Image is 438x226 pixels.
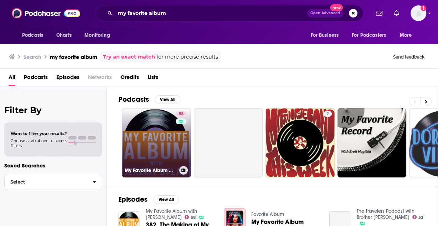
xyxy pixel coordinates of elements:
[357,208,414,220] a: The Travelers Podcast with Brother Ali
[4,105,102,115] h2: Filter By
[56,30,72,40] span: Charts
[50,54,97,60] h3: my favorite album
[118,195,179,204] a: EpisodesView All
[4,174,102,190] button: Select
[326,111,329,118] span: 7
[115,7,307,19] input: Search podcasts, credits, & more...
[176,111,186,117] a: 58
[122,108,191,177] a: 58My Favorite Album with [PERSON_NAME]
[103,53,155,61] a: Try an exact match
[418,216,423,219] span: 53
[310,30,339,40] span: For Business
[391,7,402,19] a: Show notifications dropdown
[24,54,41,60] h3: Search
[352,30,386,40] span: For Podcasters
[373,7,385,19] a: Show notifications dropdown
[305,29,347,42] button: open menu
[146,208,197,220] a: My Favorite Album with Jeremy Dylan
[307,9,343,17] button: Open AdvancedNew
[12,6,80,20] img: Podchaser - Follow, Share and Rate Podcasts
[251,211,284,217] a: Favorite Album
[156,53,218,61] span: for more precise results
[88,71,112,86] span: Networks
[324,111,332,117] a: 7
[52,29,76,42] a: Charts
[310,11,340,15] span: Open Advanced
[251,219,304,225] a: My Favorite Album
[148,71,158,86] a: Lists
[4,162,102,169] p: Saved Searches
[125,167,176,174] h3: My Favorite Album with [PERSON_NAME]
[118,95,149,104] h2: Podcasts
[9,71,15,86] a: All
[330,4,343,11] span: New
[17,29,52,42] button: open menu
[391,54,427,60] button: Send feedback
[79,29,119,42] button: open menu
[421,5,426,11] svg: Add a profile image
[400,30,412,40] span: More
[153,195,179,204] button: View All
[191,216,196,219] span: 58
[179,111,184,118] span: 58
[411,5,426,21] button: Show profile menu
[412,215,424,219] a: 53
[22,30,43,40] span: Podcasts
[84,30,110,40] span: Monitoring
[96,5,364,21] div: Search podcasts, credits, & more...
[118,95,180,104] a: PodcastsView All
[185,215,196,219] a: 58
[118,195,148,204] h2: Episodes
[24,71,48,86] a: Podcasts
[155,95,180,104] button: View All
[395,29,421,42] button: open menu
[411,5,426,21] span: Logged in as ereardon
[411,5,426,21] img: User Profile
[120,71,139,86] a: Credits
[11,138,67,148] span: Choose a tab above to access filters.
[11,131,67,136] span: Want to filter your results?
[266,108,335,177] a: 7
[5,180,87,184] span: Select
[56,71,79,86] a: Episodes
[347,29,396,42] button: open menu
